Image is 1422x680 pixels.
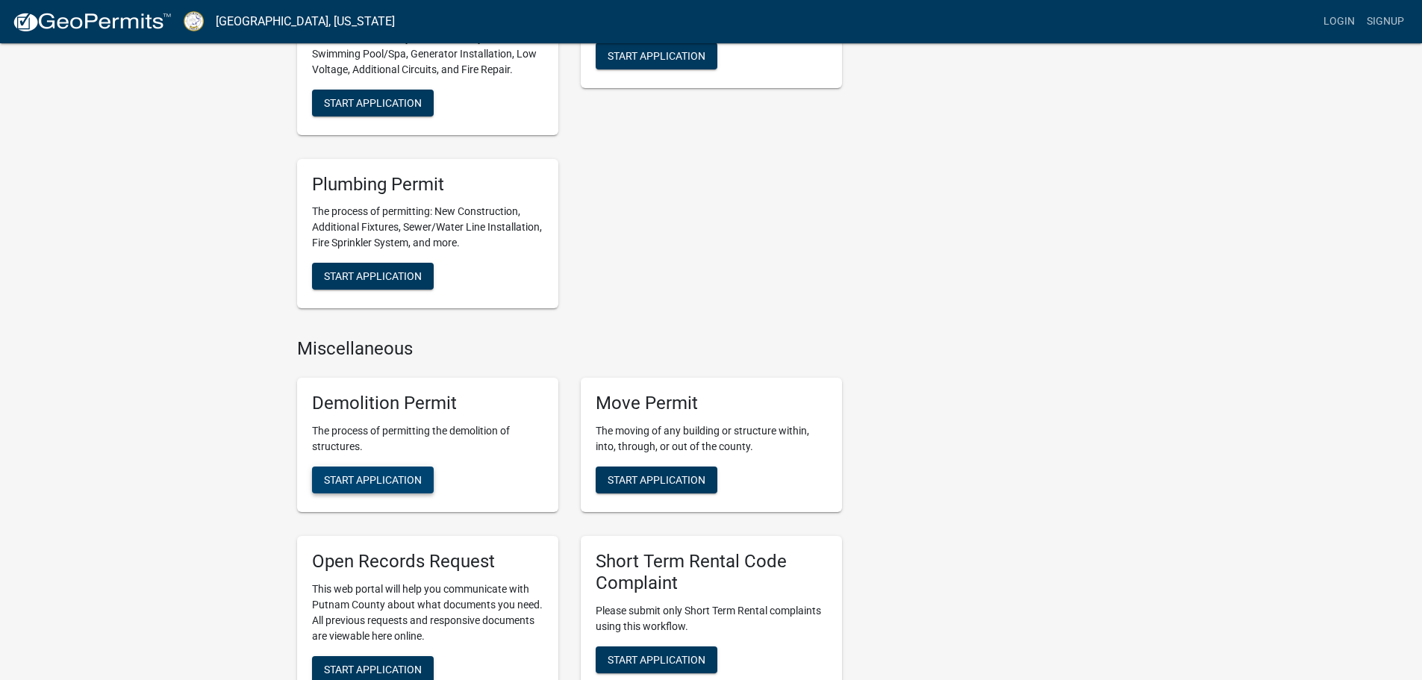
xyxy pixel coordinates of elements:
[312,174,543,196] h5: Plumbing Permit
[1361,7,1410,36] a: Signup
[312,393,543,414] h5: Demolition Permit
[184,11,204,31] img: Putnam County, Georgia
[596,423,827,455] p: The moving of any building or structure within, into, through, or out of the county.
[324,270,422,282] span: Start Application
[324,96,422,108] span: Start Application
[297,338,842,360] h4: Miscellaneous
[608,653,705,665] span: Start Application
[608,49,705,61] span: Start Application
[312,551,543,573] h5: Open Records Request
[312,423,543,455] p: The process of permitting the demolition of structures.
[324,473,422,485] span: Start Application
[1317,7,1361,36] a: Login
[312,581,543,644] p: This web portal will help you communicate with Putnam County about what documents you need. All p...
[312,90,434,116] button: Start Application
[608,473,705,485] span: Start Application
[324,663,422,675] span: Start Application
[596,467,717,493] button: Start Application
[596,551,827,594] h5: Short Term Rental Code Complaint
[312,263,434,290] button: Start Application
[312,204,543,251] p: The process of permitting: New Construction, Additional Fixtures, Sewer/Water Line Installation, ...
[596,603,827,634] p: Please submit only Short Term Rental complaints using this workflow.
[312,467,434,493] button: Start Application
[216,9,395,34] a: [GEOGRAPHIC_DATA], [US_STATE]
[596,646,717,673] button: Start Application
[596,393,827,414] h5: Move Permit
[596,43,717,69] button: Start Application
